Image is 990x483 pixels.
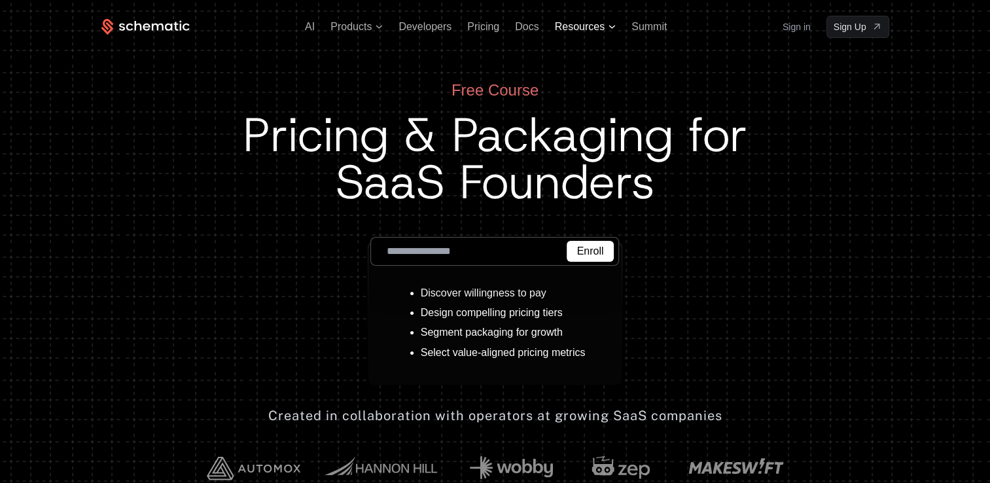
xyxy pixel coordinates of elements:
[398,21,451,32] a: Developers
[834,20,866,33] span: Sign Up
[305,21,315,32] a: AI
[421,327,586,338] li: Segment packaging for growth
[330,21,372,33] span: Products
[567,241,614,262] button: Enroll
[826,16,889,38] a: [object Object]
[421,347,586,359] li: Select value-aligned pricing metrics
[631,21,667,32] a: Summit
[243,111,747,206] h1: Pricing & Packaging for SaaS Founders
[467,21,499,32] a: Pricing
[268,406,722,425] div: Created in collaboration with operators at growing SaaS companies
[421,287,586,299] li: Discover willingness to pay
[243,80,747,101] div: Free Course
[783,16,811,37] a: Sign in
[421,307,586,319] li: Design compelling pricing tiers
[515,21,539,32] a: Docs
[555,21,605,33] span: Resources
